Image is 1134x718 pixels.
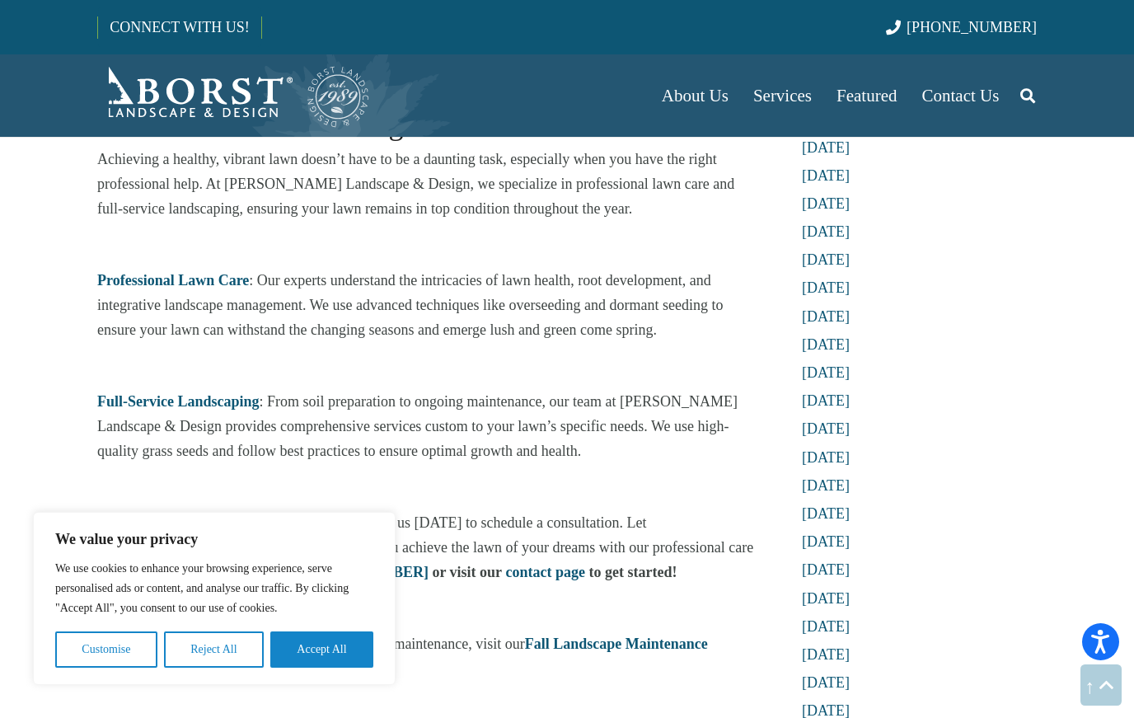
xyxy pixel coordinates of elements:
[824,54,909,137] a: Featured
[910,54,1012,137] a: Contact Us
[802,392,850,409] a: [DATE]
[432,564,502,580] strong: or visit our
[33,512,396,685] div: We value your privacy
[802,279,850,296] a: [DATE]
[753,86,812,106] span: Services
[649,54,741,137] a: About Us
[802,590,850,607] a: [DATE]
[97,268,755,342] p: : Our experts understand the intricacies of lawn health, root development, and integrative landsc...
[802,167,850,184] a: [DATE]
[802,420,850,437] a: [DATE]
[802,561,850,578] a: [DATE]
[802,674,850,691] a: [DATE]
[802,477,850,494] a: [DATE]
[55,631,157,668] button: Customise
[802,505,850,522] a: [DATE]
[97,272,249,289] a: Professional Lawn Care
[836,86,897,106] span: Featured
[97,631,755,681] p: For more tips and expert advice on fall landscape maintenance, visit our page.
[922,86,1000,106] span: Contact Us
[55,559,373,618] p: We use cookies to enhance your browsing experience, serve personalised ads or content, and analys...
[886,19,1037,35] a: [PHONE_NUMBER]
[97,147,755,221] p: Achieving a healthy, vibrant lawn doesn’t have to be a daunting task, especially when you have th...
[589,564,677,580] strong: to get started!
[98,7,260,47] a: CONNECT WITH US!
[741,54,824,137] a: Services
[802,251,850,268] a: [DATE]
[506,564,585,580] a: contact page
[802,308,850,325] a: [DATE]
[1011,75,1044,116] a: Search
[802,533,850,550] a: [DATE]
[164,631,264,668] button: Reject All
[802,223,850,240] a: [DATE]
[97,510,755,584] p: Don’t leave your lawn’s health to chance. Contact us [DATE] to schedule a consultation. Let [PERS...
[97,63,371,129] a: Borst-Logo
[802,336,850,353] a: [DATE]
[802,618,850,635] a: [DATE]
[802,195,850,212] a: [DATE]
[907,19,1037,35] span: [PHONE_NUMBER]
[802,646,850,663] a: [DATE]
[55,529,373,549] p: We value your privacy
[802,449,850,466] a: [DATE]
[270,631,373,668] button: Accept All
[97,389,755,463] p: : From soil preparation to ongoing maintenance, our team at [PERSON_NAME] Landscape & Design prov...
[97,393,260,410] a: Full-Service Landscaping
[802,364,850,381] a: [DATE]
[1080,664,1122,706] a: Back to top
[662,86,729,106] span: About Us
[802,139,850,156] a: [DATE]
